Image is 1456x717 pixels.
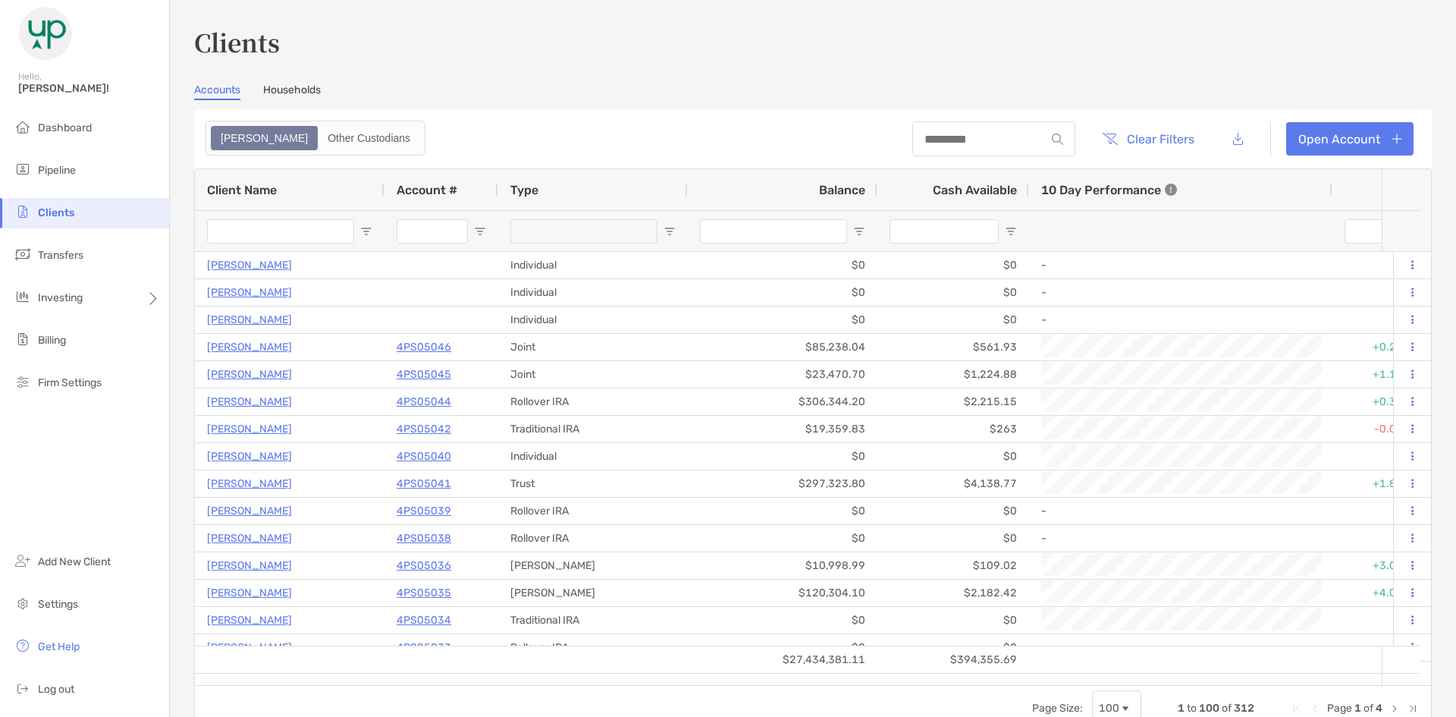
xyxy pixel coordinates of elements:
[1041,498,1320,524] div: -
[688,607,877,634] div: $0
[1222,702,1232,715] span: of
[1052,134,1063,145] img: input icon
[877,252,1029,278] div: $0
[1332,498,1423,524] div: 0%
[688,416,877,442] div: $19,359.83
[498,607,688,634] div: Traditional IRA
[263,83,321,100] a: Households
[397,474,451,493] p: 4PS05041
[397,338,451,357] a: 4PS05046
[688,307,877,333] div: $0
[38,683,74,696] span: Log out
[397,529,451,548] a: 4PS05038
[877,334,1029,360] div: $561.93
[207,583,292,602] p: [PERSON_NAME]
[207,310,292,329] a: [PERSON_NAME]
[207,502,292,520] a: [PERSON_NAME]
[397,583,451,602] a: 4PS05035
[397,556,451,575] a: 4PS05036
[207,338,292,357] a: [PERSON_NAME]
[207,365,292,384] a: [PERSON_NAME]
[819,183,865,197] span: Balance
[877,443,1029,470] div: $0
[1041,280,1320,305] div: -
[38,334,66,347] span: Billing
[1309,703,1321,715] div: Previous Page
[207,392,292,411] p: [PERSON_NAME]
[688,470,877,497] div: $297,323.80
[207,256,292,275] a: [PERSON_NAME]
[1041,526,1320,551] div: -
[212,127,316,149] div: Zoe
[38,555,111,568] span: Add New Client
[194,83,240,100] a: Accounts
[207,283,292,302] a: [PERSON_NAME]
[1332,607,1423,634] div: 0%
[14,160,32,178] img: pipeline icon
[1332,525,1423,552] div: 0%
[207,638,292,657] a: [PERSON_NAME]
[1005,225,1017,237] button: Open Filter Menu
[207,474,292,493] p: [PERSON_NAME]
[38,640,80,653] span: Get Help
[360,225,372,237] button: Open Filter Menu
[397,392,451,411] a: 4PS05044
[207,611,292,630] p: [PERSON_NAME]
[18,6,73,61] img: Zoe Logo
[1332,361,1423,388] div: +1.15%
[397,502,451,520] a: 4PS05039
[38,121,92,134] span: Dashboard
[1291,703,1303,715] div: First Page
[38,164,76,177] span: Pipeline
[1041,253,1320,278] div: -
[877,416,1029,442] div: $263
[397,219,468,244] input: Account # Filter Input
[1327,702,1352,715] span: Page
[1332,388,1423,415] div: +0.31%
[688,361,877,388] div: $23,470.70
[1332,252,1423,278] div: 0%
[207,529,292,548] p: [PERSON_NAME]
[1187,702,1197,715] span: to
[498,416,688,442] div: Traditional IRA
[38,249,83,262] span: Transfers
[688,334,877,360] div: $85,238.04
[397,420,451,439] a: 4PS05042
[877,470,1029,497] div: $4,138.77
[207,420,292,439] a: [PERSON_NAME]
[1041,169,1177,210] div: 10 Day Performance
[38,598,78,611] span: Settings
[498,252,688,278] div: Individual
[877,607,1029,634] div: $0
[688,279,877,306] div: $0
[14,203,32,221] img: clients icon
[206,121,425,156] div: segmented control
[397,447,451,466] a: 4PS05040
[14,288,32,306] img: investing icon
[1332,552,1423,579] div: +3.08%
[1090,122,1206,156] button: Clear Filters
[397,638,451,657] a: 4PS05033
[700,219,847,244] input: Balance Filter Input
[1032,702,1083,715] div: Page Size:
[1041,635,1320,660] div: -
[498,470,688,497] div: Trust
[1407,703,1419,715] div: Last Page
[194,24,1432,59] h3: Clients
[933,183,1017,197] span: Cash Available
[498,634,688,661] div: Rollover IRA
[1332,416,1423,442] div: -0.01%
